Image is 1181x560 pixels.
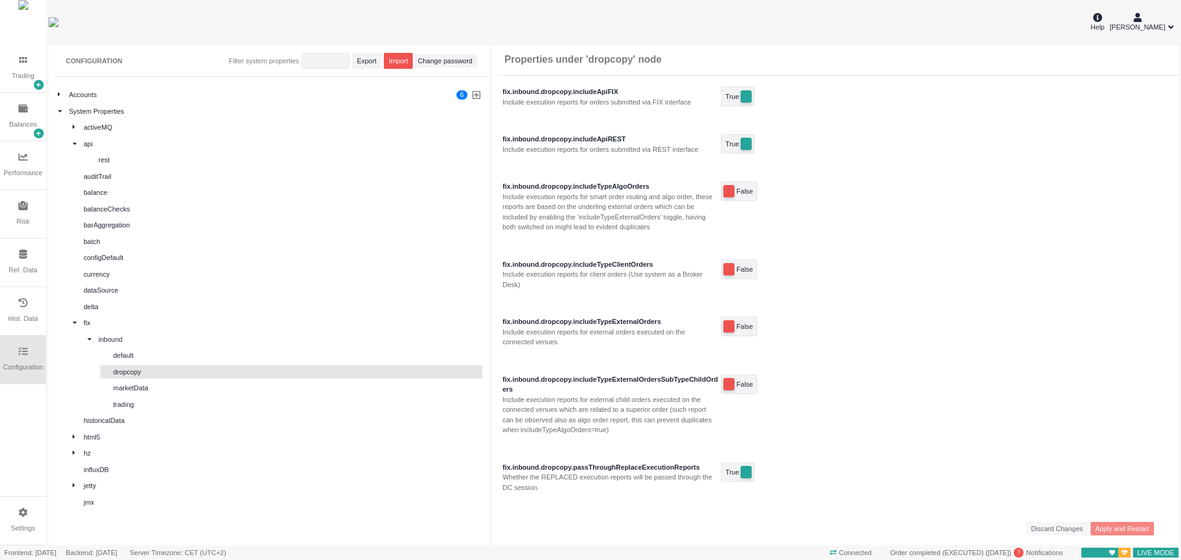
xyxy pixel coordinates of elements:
[503,317,718,327] div: fix.inbound.dropcopy.includeTypeExternalOrders
[503,395,718,435] div: Include execution reports for external child orders executed on the connected venues which are re...
[503,192,718,232] div: Include execution reports for smart order routing and algo order, these reports are based on the ...
[9,119,37,130] div: Balances
[503,144,718,155] div: Include execution reports for orders submitted via REST interface
[1096,524,1149,534] span: Apply and Restart
[1017,548,1020,557] span: 7
[84,237,480,247] div: batch
[84,513,480,524] div: keygen
[456,90,467,100] sup: 6
[418,56,472,66] span: Change password
[725,466,739,478] span: True
[84,448,480,459] div: hz
[825,546,876,559] span: Connected
[1031,524,1083,534] span: Discard Changes
[84,172,480,182] div: auditTrail
[1133,546,1179,559] span: LIVE MODE
[725,138,739,150] span: True
[84,285,480,296] div: dataSource
[84,481,480,491] div: jetty
[84,497,480,508] div: jmx
[503,259,718,270] div: fix.inbound.dropcopy.includeTypeClientOrders
[98,334,480,345] div: inbound
[389,56,408,66] span: Import
[11,523,36,534] div: Settings
[84,187,480,198] div: balance
[84,204,480,215] div: balanceChecks
[503,374,718,395] div: fix.inbound.dropcopy.includeTypeExternalOrdersSubTypeChildOrders
[503,462,718,473] div: fix.inbound.dropcopy.passThroughReplaceExecutionReports
[84,432,480,443] div: html5
[8,314,38,324] div: Hist. Data
[736,263,753,275] span: False
[886,546,1067,559] div: Notifications
[3,362,43,373] div: Configuration
[503,472,718,492] div: Whether the REPLACED execution reports will be passed through the DC session.
[113,383,480,393] div: marketData
[84,253,480,263] div: configDefault
[503,269,718,290] div: Include execution reports for client orders (Use system as a Broker Desk)
[84,416,480,426] div: historicalData
[12,71,34,81] div: Trading
[460,90,464,103] p: 6
[66,56,122,66] div: CONFIGURATION
[84,465,480,475] div: influxDB
[503,327,718,347] div: Include execution reports for external orders executed on the connected venues
[113,400,480,410] div: trading
[69,106,480,117] div: System Properties
[1091,11,1105,32] div: Help
[84,318,480,328] div: fix
[984,549,1011,556] span: ( )
[113,367,480,377] div: dropcopy
[229,56,299,66] div: Filter system properties
[9,265,37,275] div: Ref. Data
[113,350,480,361] div: default
[503,87,718,97] div: fix.inbound.dropcopy.includeApiFIX
[503,97,718,108] div: Include execution reports for orders submitted via FIX interface
[890,549,984,556] span: Order completed (EXECUTED)
[503,134,718,144] div: fix.inbound.dropcopy.includeApiREST
[736,320,753,333] span: False
[736,378,753,390] span: False
[736,185,753,197] span: False
[357,56,376,66] span: Export
[84,122,480,133] div: activeMQ
[98,155,480,165] div: rest
[725,90,739,103] span: True
[17,216,30,227] div: Risk
[4,168,42,178] div: Performance
[69,90,451,100] div: Accounts
[504,53,662,65] h3: Properties under 'dropcopy' node
[84,269,480,280] div: currency
[1110,22,1165,33] span: [PERSON_NAME]
[84,302,480,312] div: delta
[84,139,480,149] div: api
[84,220,480,231] div: barAggregation
[988,549,1009,556] span: 25/08/2025 19:38:40
[503,181,718,192] div: fix.inbound.dropcopy.includeTypeAlgoOrders
[49,17,58,27] img: wyden_logotype_blue.svg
